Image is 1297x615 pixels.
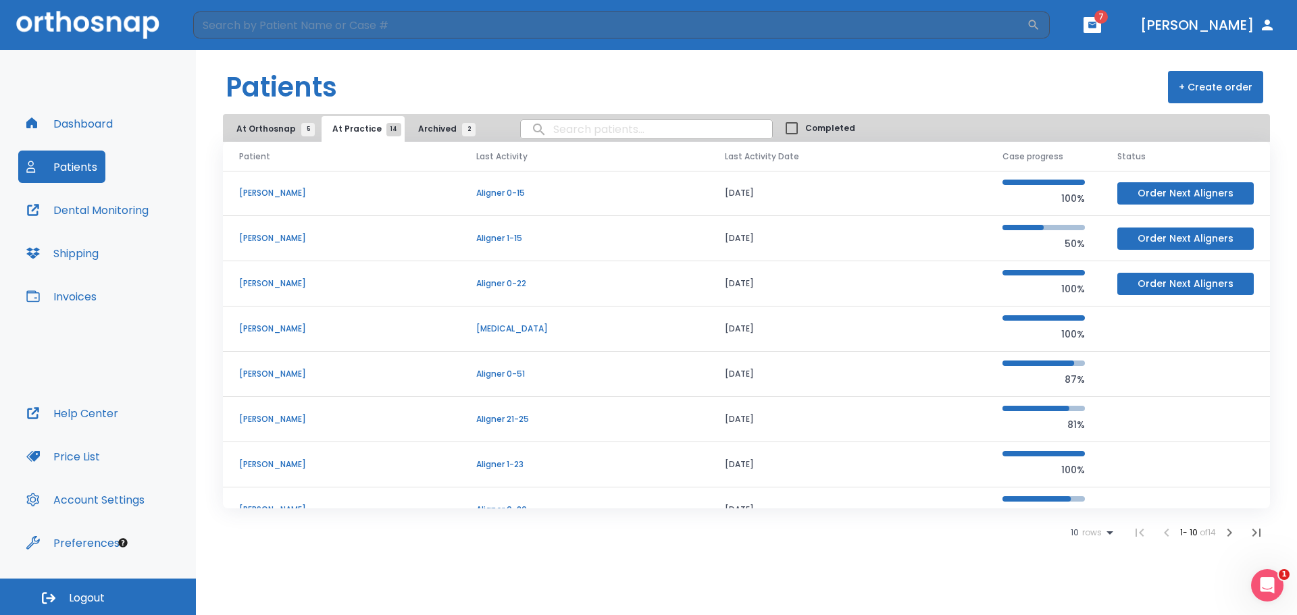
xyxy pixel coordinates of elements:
[18,397,126,429] button: Help Center
[709,352,986,397] td: [DATE]
[476,504,692,516] p: Aligner 0-20
[18,527,128,559] button: Preferences
[725,151,799,163] span: Last Activity Date
[226,116,482,142] div: tabs
[476,187,692,199] p: Aligner 0-15
[18,483,153,516] button: Account Settings
[239,323,444,335] p: [PERSON_NAME]
[476,458,692,471] p: Aligner 1-23
[476,232,692,244] p: Aligner 1-15
[1002,236,1085,252] p: 50%
[521,116,772,142] input: search
[709,171,986,216] td: [DATE]
[18,151,105,183] button: Patients
[709,306,986,352] td: [DATE]
[1117,273,1254,295] button: Order Next Aligners
[18,107,121,140] button: Dashboard
[69,591,105,606] span: Logout
[117,537,129,549] div: Tooltip anchor
[193,11,1027,38] input: Search by Patient Name or Case #
[1180,527,1200,538] span: 1 - 10
[226,67,337,107] h1: Patients
[18,237,107,269] button: Shipping
[709,261,986,306] td: [DATE]
[1094,10,1108,24] span: 7
[709,397,986,442] td: [DATE]
[476,323,692,335] p: [MEDICAL_DATA]
[1071,528,1079,537] span: 10
[462,123,476,136] span: 2
[805,122,855,134] span: Completed
[239,277,444,290] p: [PERSON_NAME]
[1002,190,1085,207] p: 100%
[1002,326,1085,342] p: 100%
[1002,281,1085,297] p: 100%
[18,194,157,226] button: Dental Monitoring
[1002,371,1085,387] p: 87%
[1117,228,1254,250] button: Order Next Aligners
[1002,462,1085,478] p: 100%
[1279,569,1290,580] span: 1
[476,368,692,380] p: Aligner 0-51
[1002,417,1085,433] p: 81%
[476,151,528,163] span: Last Activity
[239,458,444,471] p: [PERSON_NAME]
[1117,182,1254,205] button: Order Next Aligners
[418,123,469,135] span: Archived
[1251,569,1283,601] iframe: Intercom live chat
[239,413,444,425] p: [PERSON_NAME]
[239,151,270,163] span: Patient
[1117,151,1146,163] span: Status
[476,413,692,425] p: Aligner 21-25
[301,123,315,136] span: 5
[1135,13,1281,37] button: [PERSON_NAME]
[709,487,986,533] td: [DATE]
[1079,528,1102,537] span: rows
[239,504,444,516] p: [PERSON_NAME]
[1002,507,1085,523] p: 83%
[709,216,986,261] td: [DATE]
[16,11,159,38] img: Orthosnap
[1002,151,1063,163] span: Case progress
[18,280,105,313] button: Invoices
[709,442,986,487] td: [DATE]
[476,277,692,290] p: Aligner 0-22
[18,440,108,473] button: Price List
[332,123,394,135] span: At Practice
[1168,71,1263,103] button: + Create order
[239,232,444,244] p: [PERSON_NAME]
[386,123,401,136] span: 14
[239,368,444,380] p: [PERSON_NAME]
[239,187,444,199] p: [PERSON_NAME]
[236,123,308,135] span: At Orthosnap
[1200,527,1216,538] span: of 14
